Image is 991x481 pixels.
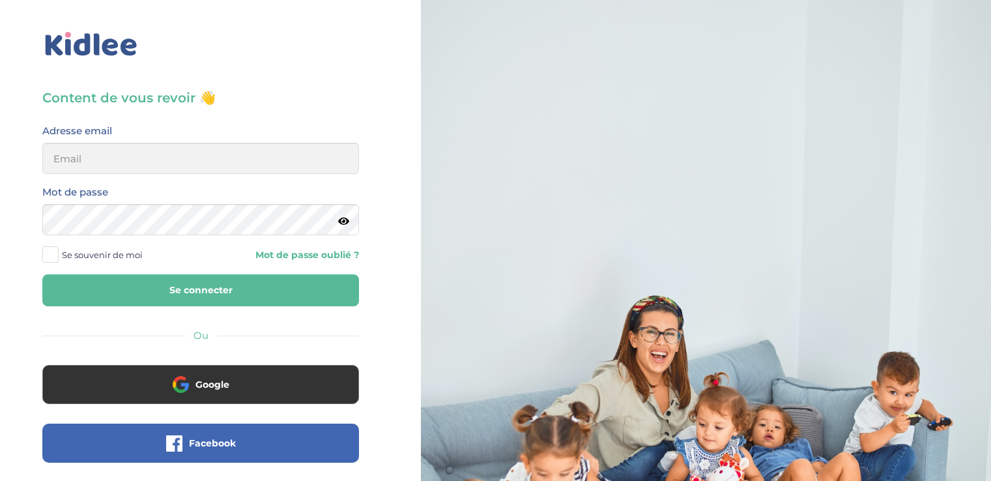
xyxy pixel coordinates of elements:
span: Se souvenir de moi [62,246,143,263]
button: Se connecter [42,274,359,306]
a: Mot de passe oublié ? [210,249,359,261]
label: Adresse email [42,123,112,139]
input: Email [42,143,359,174]
a: Google [42,387,359,400]
img: google.png [173,376,189,392]
button: Google [42,365,359,404]
img: logo_kidlee_bleu [42,29,140,59]
span: Ou [194,329,208,342]
a: Facebook [42,446,359,458]
h3: Content de vous revoir 👋 [42,89,359,107]
label: Mot de passe [42,184,108,201]
span: Facebook [189,437,236,450]
button: Facebook [42,424,359,463]
img: facebook.png [166,435,182,452]
span: Google [195,378,229,391]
